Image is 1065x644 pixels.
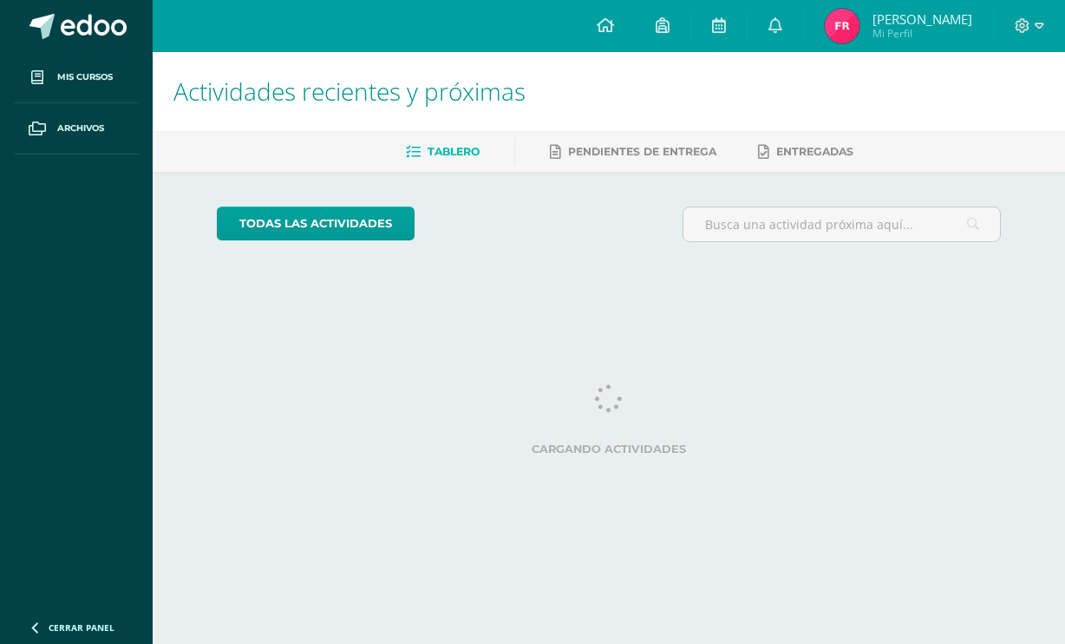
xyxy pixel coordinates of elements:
[776,145,853,158] span: Entregadas
[49,621,114,634] span: Cerrar panel
[825,9,859,43] img: 1d8675760ec731325a492a654a2ba9c1.png
[872,26,972,41] span: Mi Perfil
[173,75,526,108] span: Actividades recientes y próximas
[217,443,1002,456] label: Cargando actividades
[550,138,716,166] a: Pendientes de entrega
[758,138,853,166] a: Entregadas
[14,103,139,154] a: Archivos
[14,52,139,103] a: Mis cursos
[217,207,415,240] a: todas las Actividades
[568,145,716,158] span: Pendientes de entrega
[872,10,972,28] span: [PERSON_NAME]
[406,138,480,166] a: Tablero
[683,207,1001,241] input: Busca una actividad próxima aquí...
[428,145,480,158] span: Tablero
[57,70,113,84] span: Mis cursos
[57,122,104,135] span: Archivos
